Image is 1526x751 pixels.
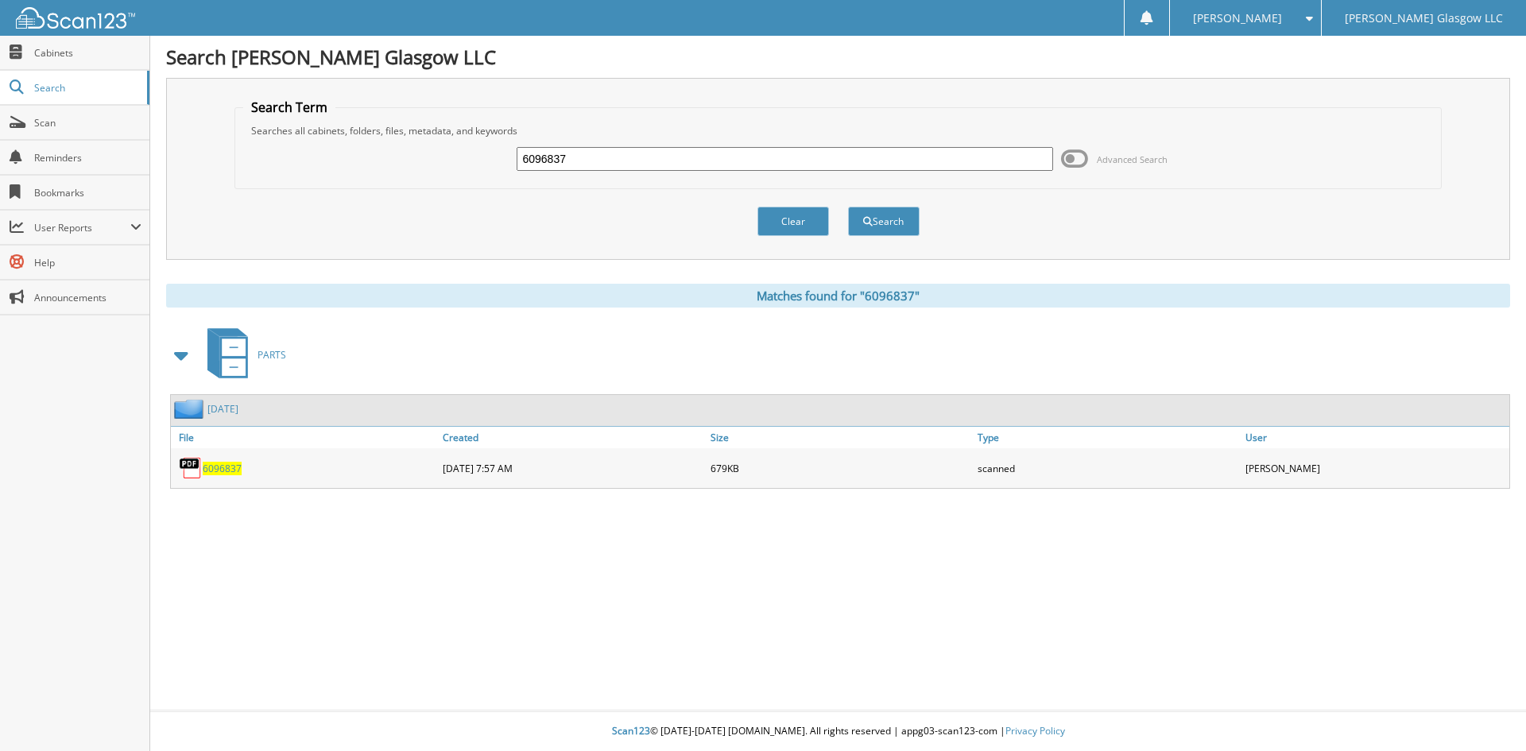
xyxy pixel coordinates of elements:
a: 6096837 [203,462,242,475]
a: Created [439,427,707,448]
h1: Search [PERSON_NAME] Glasgow LLC [166,44,1510,70]
button: Clear [757,207,829,236]
span: User Reports [34,221,130,234]
a: PARTS [198,323,286,386]
span: [PERSON_NAME] [1193,14,1282,23]
div: scanned [974,452,1241,484]
span: Help [34,256,141,269]
span: [PERSON_NAME] Glasgow LLC [1345,14,1503,23]
iframe: Chat Widget [1447,675,1526,751]
span: Cabinets [34,46,141,60]
div: [PERSON_NAME] [1241,452,1509,484]
span: Reminders [34,151,141,165]
span: Advanced Search [1097,153,1168,165]
span: Search [34,81,139,95]
span: Scan123 [612,724,650,737]
img: folder2.png [174,399,207,419]
img: scan123-logo-white.svg [16,7,135,29]
div: [DATE] 7:57 AM [439,452,707,484]
button: Search [848,207,920,236]
div: Searches all cabinets, folders, files, metadata, and keywords [243,124,1434,137]
div: Matches found for "6096837" [166,284,1510,308]
span: Announcements [34,291,141,304]
a: File [171,427,439,448]
a: Privacy Policy [1005,724,1065,737]
span: PARTS [258,348,286,362]
div: © [DATE]-[DATE] [DOMAIN_NAME]. All rights reserved | appg03-scan123-com | [150,712,1526,751]
span: Bookmarks [34,186,141,199]
a: Type [974,427,1241,448]
legend: Search Term [243,99,335,116]
a: Size [707,427,974,448]
a: [DATE] [207,402,238,416]
a: User [1241,427,1509,448]
div: 679KB [707,452,974,484]
span: Scan [34,116,141,130]
img: PDF.png [179,456,203,480]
